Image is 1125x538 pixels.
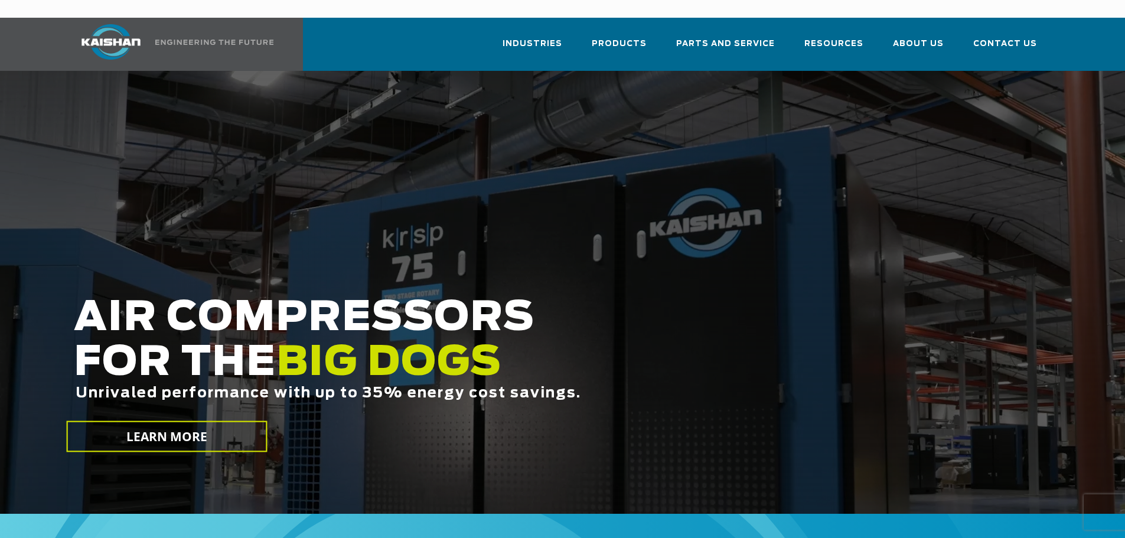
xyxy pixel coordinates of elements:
a: About Us [893,28,944,69]
a: Parts and Service [676,28,775,69]
h2: AIR COMPRESSORS FOR THE [74,296,886,438]
span: Products [592,37,647,51]
span: Unrivaled performance with up to 35% energy cost savings. [76,386,581,400]
span: BIG DOGS [276,343,502,383]
a: Contact Us [973,28,1037,69]
a: LEARN MORE [66,421,267,452]
a: Products [592,28,647,69]
a: Industries [503,28,562,69]
img: kaishan logo [67,24,155,60]
span: LEARN MORE [126,428,207,445]
span: About Us [893,37,944,51]
span: Resources [804,37,863,51]
img: Engineering the future [155,40,273,45]
span: Industries [503,37,562,51]
span: Contact Us [973,37,1037,51]
a: Resources [804,28,863,69]
span: Parts and Service [676,37,775,51]
a: Kaishan USA [67,18,276,71]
